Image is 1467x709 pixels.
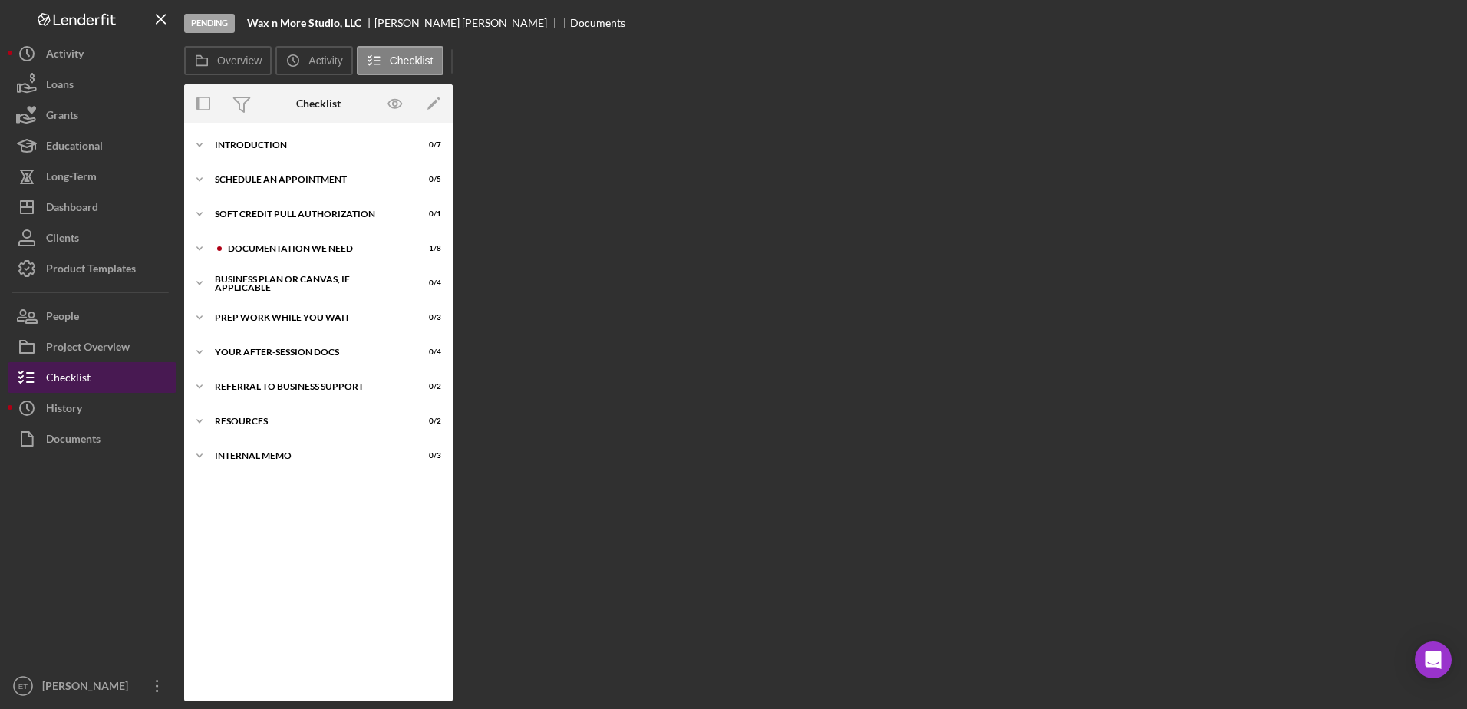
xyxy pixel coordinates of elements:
[215,175,403,184] div: Schedule An Appointment
[414,313,441,322] div: 0 / 3
[414,244,441,253] div: 1 / 8
[215,140,403,150] div: Introduction
[8,424,176,454] button: Documents
[414,382,441,391] div: 0 / 2
[8,362,176,393] button: Checklist
[414,279,441,288] div: 0 / 4
[46,100,78,134] div: Grants
[414,209,441,219] div: 0 / 1
[215,417,403,426] div: Resources
[390,54,434,67] label: Checklist
[570,17,625,29] div: Documents
[8,69,176,100] button: Loans
[184,46,272,75] button: Overview
[1415,641,1452,678] div: Open Intercom Messenger
[8,331,176,362] button: Project Overview
[8,161,176,192] button: Long-Term
[46,362,91,397] div: Checklist
[8,301,176,331] button: People
[414,140,441,150] div: 0 / 7
[215,451,403,460] div: Internal Memo
[215,209,403,219] div: Soft Credit Pull Authorization
[46,161,97,196] div: Long-Term
[228,244,403,253] div: Documentation We Need
[296,97,341,110] div: Checklist
[46,223,79,257] div: Clients
[8,253,176,284] button: Product Templates
[414,175,441,184] div: 0 / 5
[46,192,98,226] div: Dashboard
[8,38,176,69] button: Activity
[414,451,441,460] div: 0 / 3
[357,46,443,75] button: Checklist
[374,17,560,29] div: [PERSON_NAME] [PERSON_NAME]
[308,54,342,67] label: Activity
[38,671,138,705] div: [PERSON_NAME]
[46,331,130,366] div: Project Overview
[8,671,176,701] button: ET[PERSON_NAME]
[46,253,136,288] div: Product Templates
[247,17,361,29] b: Wax n More Studio, LLC
[18,682,28,691] text: ET
[215,313,403,322] div: Prep Work While You Wait
[8,393,176,424] button: History
[8,100,176,130] button: Grants
[215,348,403,357] div: Your After-Session Docs
[46,38,84,73] div: Activity
[8,130,176,161] button: Educational
[46,130,103,165] div: Educational
[215,382,403,391] div: Referral to Business Support
[414,348,441,357] div: 0 / 4
[46,69,74,104] div: Loans
[275,46,352,75] button: Activity
[46,424,101,458] div: Documents
[8,223,176,253] button: Clients
[414,417,441,426] div: 0 / 2
[46,301,79,335] div: People
[217,54,262,67] label: Overview
[184,14,235,33] div: Pending
[8,192,176,223] button: Dashboard
[46,393,82,427] div: History
[215,275,403,292] div: Business Plan or Canvas, if applicable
